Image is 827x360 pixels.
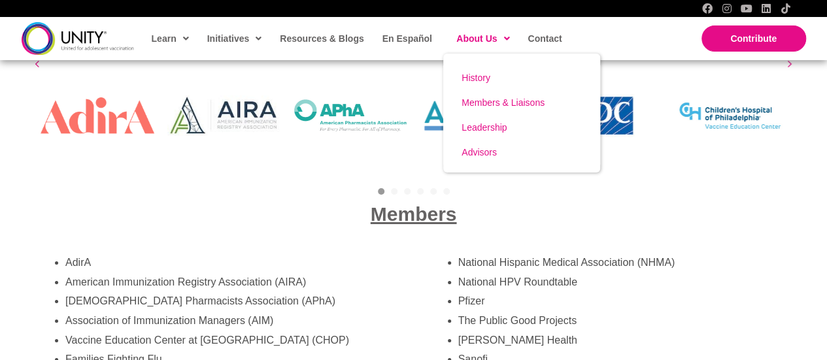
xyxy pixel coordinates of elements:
a: Facebook [702,3,713,14]
div: Slide 6 of 34 [667,56,794,175]
img: AdirA [41,97,154,134]
a: 1 [378,188,384,195]
a: 6 [443,188,450,195]
span: About Us [456,29,509,48]
li: Pfizer [458,291,794,311]
span: Leadership [462,122,507,133]
li: Association of Immunization Managers (AIM) [65,311,401,331]
li: Vaccine Education Center at [GEOGRAPHIC_DATA] (CHOP) [65,331,401,350]
a: Advisors [443,140,600,165]
span: Resources & Blogs [280,33,363,44]
div: Slide 5 of 34 [540,56,667,175]
a: Resources & Blogs [273,24,369,54]
a: Instagram [722,3,732,14]
img: American Pharmacists Association (APhA) [294,99,407,133]
div: Slide 3 of 34 [287,56,414,175]
img: Association of Immunization Managers (AIM) [420,98,534,134]
a: Leadership [443,115,600,140]
a: YouTube [741,3,752,14]
li: National Hispanic Medical Association (NHMA) [458,253,794,272]
span: Members [371,203,457,225]
li: AdirA [65,253,401,272]
img: Centers for Disease Control and Prevention (CDC) [547,94,660,138]
div: Slide 1 of 34 [34,56,161,175]
a: 4 [417,188,424,195]
span: En Español [382,33,432,44]
a: 2 [391,188,397,195]
a: Contribute [701,25,806,52]
a: History [443,65,600,90]
div: Slide 2 of 34 [161,56,288,175]
a: En Español [376,24,437,54]
li: American Immunization Registry Association (AIRA) [65,272,401,292]
li: National HPV Roundtable [458,272,794,292]
a: 3 [404,188,411,195]
span: Initiatives [207,29,262,48]
a: Contact [521,24,567,54]
img: American Immunization Registry Association (AIRA) [167,95,281,136]
div: Slide 4 of 34 [414,56,541,175]
span: Learn [152,29,189,48]
li: [PERSON_NAME] Health [458,331,794,350]
a: LinkedIn [761,3,771,14]
a: 5 [430,188,437,195]
a: Members & Liaisons [443,90,600,115]
img: The Vaccine Education Center at Children’s Hospital of Philadelphia (CHOP) [673,88,787,144]
li: [DEMOGRAPHIC_DATA] Pharmacists Association (APhA) [65,291,401,311]
img: unity-logo-dark [22,22,134,54]
span: History [462,73,490,83]
a: About Us [450,24,515,54]
a: TikTok [781,3,791,14]
span: Members & Liaisons [462,97,545,108]
span: Contact [528,33,562,44]
span: Contribute [730,33,777,44]
span: Advisors [462,147,497,157]
li: The Public Good Projects [458,311,794,331]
